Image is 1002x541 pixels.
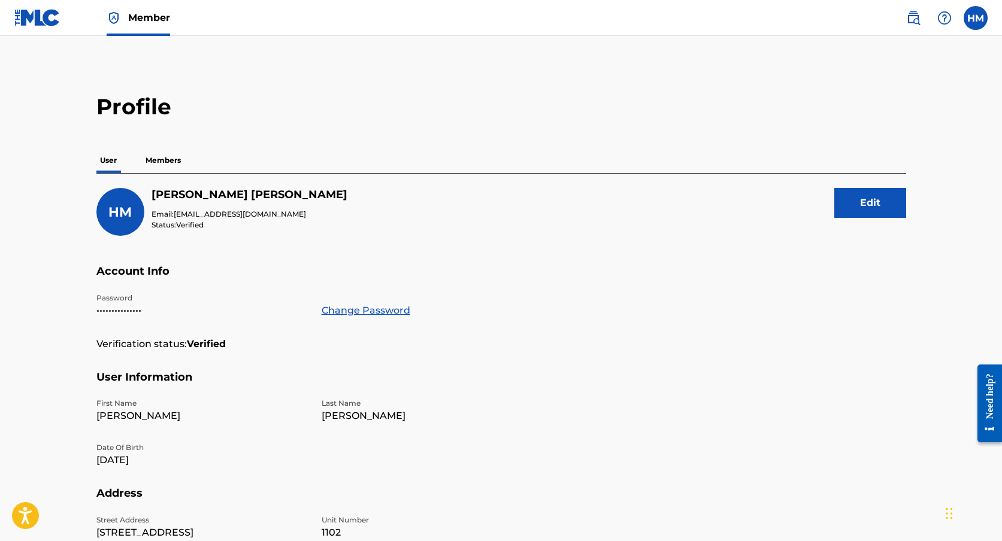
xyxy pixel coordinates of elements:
[946,496,953,531] div: Drag
[906,11,921,25] img: search
[96,370,906,399] h5: User Information
[96,487,906,515] h5: Address
[933,6,956,30] div: Help
[152,209,347,220] p: Email:
[14,9,60,26] img: MLC Logo
[96,293,307,303] p: Password
[96,409,307,423] p: [PERSON_NAME]
[96,303,307,318] p: •••••••••••••••
[187,337,226,351] strong: Verified
[107,11,121,25] img: Top Rightsholder
[322,409,532,423] p: [PERSON_NAME]
[96,442,307,453] p: Date Of Birth
[322,525,532,540] p: 1102
[96,515,307,525] p: Street Address
[128,11,170,25] span: Member
[322,515,532,525] p: Unit Number
[968,355,1002,452] iframe: Resource Center
[322,398,532,409] p: Last Name
[176,220,204,229] span: Verified
[152,188,347,202] h5: Harrison Tyler Mead
[108,204,132,220] span: HM
[152,220,347,230] p: Status:
[96,265,906,293] h5: Account Info
[96,398,307,409] p: First Name
[901,6,925,30] a: Public Search
[322,303,410,318] a: Change Password
[96,148,120,173] p: User
[96,453,307,467] p: [DATE]
[174,209,306,218] span: [EMAIL_ADDRESS][DOMAIN_NAME]
[937,11,952,25] img: help
[834,188,906,218] button: Edit
[142,148,184,173] p: Members
[96,93,906,120] h2: Profile
[942,484,1002,541] iframe: Chat Widget
[964,6,988,30] div: User Menu
[96,525,307,540] p: [STREET_ADDRESS]
[96,337,187,351] p: Verification status:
